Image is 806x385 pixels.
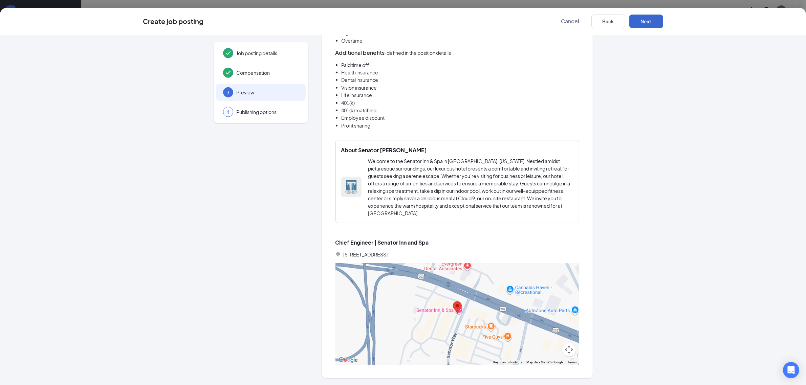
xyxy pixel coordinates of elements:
[342,99,579,107] li: 401(k)
[527,360,564,364] span: Map data ©2025 Google
[341,146,427,154] span: About Senator [PERSON_NAME]
[342,76,579,84] li: Dental insurance
[224,49,232,57] svg: Checkmark
[337,356,360,365] img: Google
[368,158,571,216] span: Welcome to the Senator Inn & Spa in [GEOGRAPHIC_DATA], [US_STATE]. Nestled amidst picturesque sur...
[553,15,587,28] button: Cancel
[143,18,204,25] div: Create job posting
[341,177,362,197] img: Senator Inn
[335,252,341,257] svg: LocationPin
[224,69,232,77] svg: Checkmark
[342,91,579,99] li: Life insurance
[237,109,299,115] span: Publishing options
[342,122,579,129] li: Profit sharing
[342,107,579,114] li: 401(k) matching
[337,356,360,365] a: Open this area in Google Maps (opens a new window)
[591,15,625,28] button: Back
[629,15,663,28] button: Next
[342,37,579,44] li: Overtime
[237,69,299,76] span: Compensation
[344,251,388,258] span: [STREET_ADDRESS]
[494,360,523,365] button: Keyboard shortcuts
[568,360,577,364] a: Terms (opens in new tab)
[227,109,230,115] span: 4
[342,84,579,91] li: Vision insurance
[342,61,579,69] li: Paid time off
[385,50,451,56] span: · defined in the position details
[783,362,799,378] div: Open Intercom Messenger
[335,140,579,223] div: About Senator [PERSON_NAME]Senator InnWelcome to the Senator Inn & Spa in [GEOGRAPHIC_DATA], [US_...
[342,69,579,76] li: Health insurance
[561,18,580,25] span: Cancel
[335,239,429,246] span: Chief Engineer | Senator Inn and Spa
[562,343,576,357] button: Map camera controls
[237,50,299,56] span: Job posting details
[335,48,579,57] h3: Additional benefits
[237,89,299,96] span: Preview
[227,89,230,96] span: 3
[342,114,579,121] li: Employee discount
